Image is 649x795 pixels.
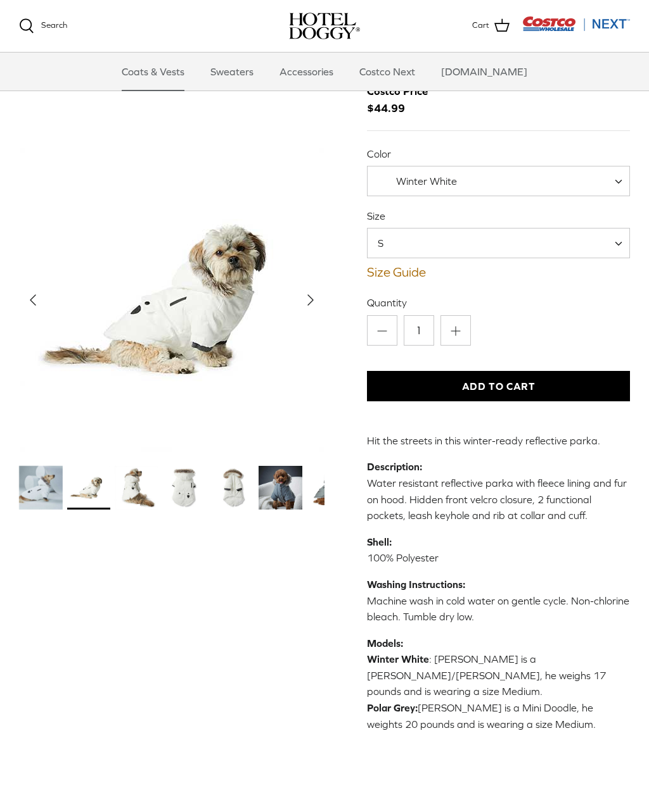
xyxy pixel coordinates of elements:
a: Thumbnail Link [163,466,207,510]
label: Size [367,209,630,223]
a: Size Guide [367,265,630,280]
a: Thumbnail Link [211,466,255,510]
a: Accessories [268,53,345,91]
p: : [PERSON_NAME] is a [PERSON_NAME]/[PERSON_NAME], he weighs 17 pounds and is wearing a size Mediu... [367,635,630,733]
span: Winter White [367,166,630,196]
button: Previous [19,286,47,314]
input: Quantity [404,315,434,346]
button: Add to Cart [367,371,630,401]
span: Winter White [396,175,457,187]
p: 100% Polyester [367,534,630,567]
a: Thumbnail Link [259,466,302,510]
a: hoteldoggy.com hoteldoggycom [289,13,360,39]
p: Machine wash in cold water on gentle cycle. Non-chlorine bleach. Tumble dry low. [367,577,630,625]
a: Thumbnail Link [115,466,158,510]
span: S [367,228,630,258]
a: Thumbnail Link [307,466,350,510]
img: Costco Next [522,16,630,32]
strong: Polar Grey: [367,702,418,713]
span: Search [41,20,67,30]
button: Next [297,286,324,314]
strong: Shell: [367,536,392,548]
span: Winter White [368,175,482,188]
a: Costco Next [348,53,427,91]
p: Hit the streets in this winter-ready reflective parka. [367,433,630,449]
div: Costco Price [367,83,428,100]
a: Search [19,18,67,34]
a: [DOMAIN_NAME] [430,53,539,91]
a: Cart [472,18,510,34]
strong: Washing Instructions: [367,579,465,590]
a: Thumbnail Link [67,466,111,510]
strong: Description: [367,461,422,472]
label: Quantity [367,296,630,310]
a: Sweaters [199,53,265,91]
a: Show Gallery [19,148,324,452]
p: Water resistant reflective parka with fleece lining and fur on hood. Hidden front velcro closure,... [367,459,630,523]
a: Visit Costco Next [522,24,630,34]
a: Coats & Vests [110,53,196,91]
strong: Models: Winter White [367,637,429,665]
span: Cart [472,19,489,32]
label: Color [367,147,630,161]
span: $44.99 [367,83,440,117]
img: hoteldoggycom [289,13,360,39]
a: Thumbnail Link [19,466,63,510]
span: S [368,236,409,250]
